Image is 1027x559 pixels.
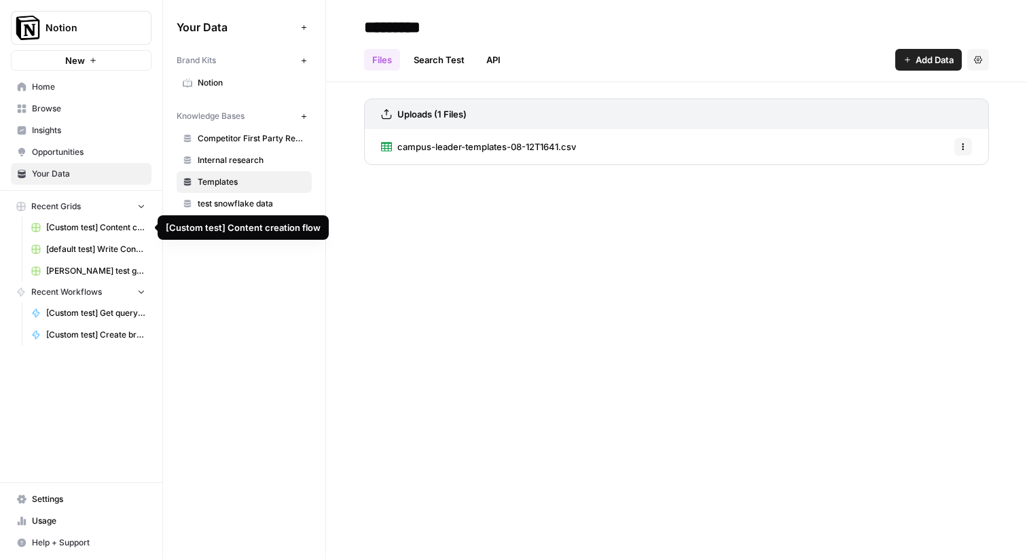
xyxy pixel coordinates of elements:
a: test snowflake data [177,193,312,215]
span: [Custom test] Create briefs from query inputs [46,329,145,341]
a: API [478,49,509,71]
span: Competitor First Party Research [198,132,306,145]
span: [Custom test] Content creation flow [46,221,145,234]
a: Competitor First Party Research [177,128,312,149]
span: Usage [32,515,145,527]
span: test snowflake data [198,198,306,210]
a: Settings [11,488,151,510]
a: Browse [11,98,151,120]
button: Workspace: Notion [11,11,151,45]
a: Insights [11,120,151,141]
span: Settings [32,493,145,505]
span: [default test] Write Content Briefs [46,243,145,255]
img: Notion Logo [16,16,40,40]
span: Templates [198,176,306,188]
span: Help + Support [32,537,145,549]
span: Your Data [177,19,295,35]
span: Add Data [916,53,954,67]
span: Recent Workflows [31,286,102,298]
a: [PERSON_NAME] test grid [25,260,151,282]
a: Uploads (1 Files) [381,99,467,129]
h3: Uploads (1 Files) [397,107,467,121]
span: [PERSON_NAME] test grid [46,265,145,277]
a: [Custom test] Create briefs from query inputs [25,324,151,346]
span: [Custom test] Get query fanout from topic [46,307,145,319]
a: Notion [177,72,312,94]
span: Brand Kits [177,54,216,67]
a: Internal research [177,149,312,171]
a: Search Test [406,49,473,71]
button: Help + Support [11,532,151,554]
span: Notion [46,21,128,35]
span: Knowledge Bases [177,110,245,122]
a: [Custom test] Content creation flow [25,217,151,238]
a: Your Data [11,163,151,185]
span: Opportunities [32,146,145,158]
span: Internal research [198,154,306,166]
button: Recent Workflows [11,282,151,302]
span: New [65,54,85,67]
a: [default test] Write Content Briefs [25,238,151,260]
span: Home [32,81,145,93]
span: Notion [198,77,306,89]
a: Home [11,76,151,98]
a: [Custom test] Get query fanout from topic [25,302,151,324]
a: Usage [11,510,151,532]
a: Opportunities [11,141,151,163]
button: New [11,50,151,71]
span: Recent Grids [31,200,81,213]
span: Insights [32,124,145,137]
span: Your Data [32,168,145,180]
span: campus-leader-templates-08-12T1641.csv [397,140,576,154]
span: Browse [32,103,145,115]
button: Recent Grids [11,196,151,217]
button: Add Data [895,49,962,71]
a: Files [364,49,400,71]
a: campus-leader-templates-08-12T1641.csv [381,129,576,164]
a: Templates [177,171,312,193]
